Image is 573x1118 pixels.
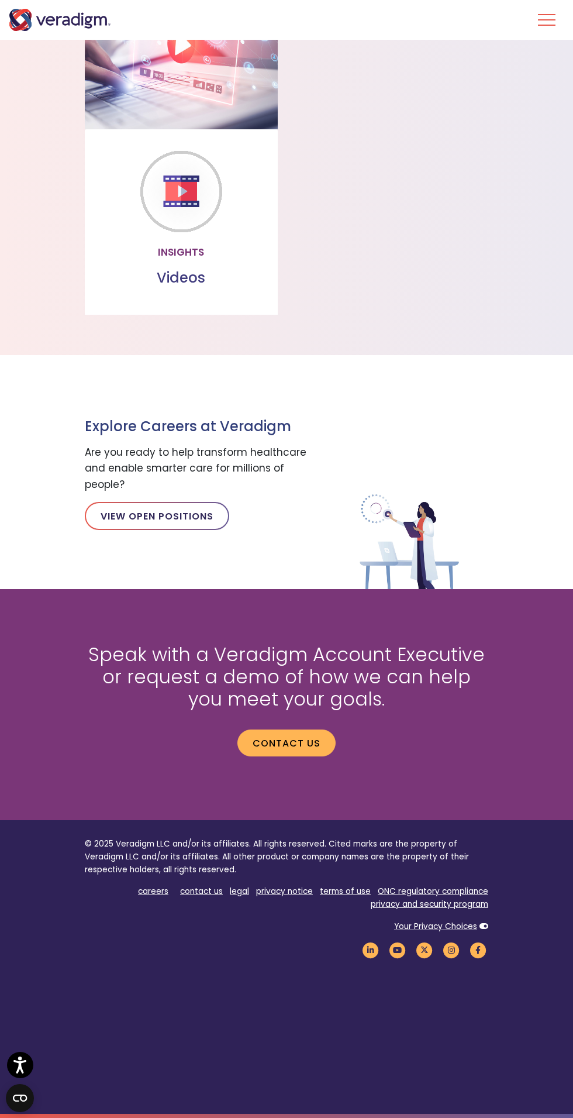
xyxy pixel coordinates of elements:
[361,944,381,955] a: Veradigm LinkedIn Link
[85,644,488,711] h2: Speak with a Veradigm Account Executive or request a demo of how we can help you meet your goals.
[230,886,249,897] a: legal
[378,886,488,897] a: ONC regulatory compliance
[85,502,229,530] a: View Open Positions
[94,245,268,260] p: Insights
[415,944,434,955] a: Veradigm Twitter Link
[85,445,313,493] p: Are you ready to help transform healthcare and enable smarter care for millions of people?
[371,899,488,910] a: privacy and security program
[94,270,268,287] h3: Videos
[538,5,555,35] button: Toggle Navigation Menu
[237,730,336,756] a: Contact us
[6,1084,34,1112] button: Open CMP widget
[9,9,111,31] img: Veradigm logo
[85,838,488,876] p: © 2025 Veradigm LLC and/or its affiliates. All rights reserved. Cited marks are the property of V...
[256,886,313,897] a: privacy notice
[394,921,477,932] a: Your Privacy Choices
[138,886,168,897] a: careers
[320,886,371,897] a: terms of use
[441,944,461,955] a: Veradigm Instagram Link
[180,886,223,897] a: contact us
[468,944,488,955] a: Veradigm Facebook Link
[388,944,408,955] a: Veradigm YouTube Link
[85,418,313,435] h3: Explore Careers at Veradigm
